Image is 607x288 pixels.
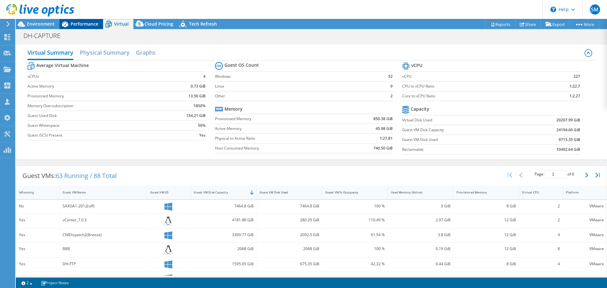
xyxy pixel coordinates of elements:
b: 4 [203,73,205,80]
span: 6 [572,171,574,177]
div: 4 [522,260,560,267]
span: 63 Running / 88 Total [56,171,117,180]
label: Active Memory [28,83,163,89]
a: Share [515,19,541,29]
div: DH-FTP [63,260,144,267]
div: 12 GiB [457,245,516,252]
div: 16 GiB [457,274,516,281]
label: Provisioned Memory [215,116,341,122]
div: 116.01 GiB [260,274,319,281]
label: Linux [215,83,377,89]
b: Yes [199,132,205,138]
div: Guest VM Name [63,190,137,194]
div: 8 GiB [457,260,516,267]
div: VMware [566,217,604,224]
div: 280.29 GiB [260,217,319,224]
div: 8 [522,274,560,281]
div: 7464.8 GiB [194,203,254,210]
b: Capacity [411,106,429,112]
div: 0.19 GiB [391,245,451,252]
b: 1850% [193,103,205,109]
div: 42.32 % [325,260,385,267]
div: Guest VM Disk Used [260,190,312,194]
b: vCPU [411,62,422,69]
input: jump to page [544,170,567,178]
div: 100 % [325,245,385,252]
span: Tech Refresh [189,21,217,27]
div: 2068 GiB [260,245,319,252]
span: Virtual [114,21,129,27]
div: Virtual CPU [522,190,552,194]
b: 20207.99 GiB [556,117,580,123]
div: Provisioned Memory [457,190,509,194]
div: VMware [566,245,604,252]
div: 12 GiB [457,231,516,238]
div: Platform [566,190,596,194]
div: 0 GiB [391,203,451,210]
div: 4 [522,231,560,238]
div: 2.97 GiB [391,217,451,224]
span: Environment [27,21,55,27]
div: Guest VM OS [150,190,180,194]
h2: Graphs [136,46,156,59]
div: 1595.65 GiB [194,260,254,267]
div: VMware [566,260,604,267]
div: 675.35 GiB [260,260,319,267]
b: 740.50 GiB [373,145,393,151]
div: Yes [19,245,57,252]
span: Cloud Pricing [144,21,173,27]
h2: Virtual Summary [28,46,73,60]
span: Page of [535,170,574,178]
b: Average Virtual Machine [36,62,89,69]
div: 7464.8 GiB [260,203,319,210]
div: CNIDispatch2(Breeze) [63,231,144,238]
b: 45.98 GiB [376,126,393,132]
a: Project Notes [36,279,73,287]
b: 56% [198,122,205,129]
a: Export [541,19,570,29]
div: Guest VM Disk Capacity [194,190,246,194]
svg: \n [550,7,556,12]
label: vCPU [402,73,539,80]
div: 0.82 GiB [391,274,451,281]
h1: DH-CAPTURE [21,32,70,39]
b: Guest OS Count [224,62,259,68]
div: IsRunning [19,190,49,194]
div: 8 [522,245,560,252]
b: 10492.64 GiB [556,146,580,153]
b: 9 [390,83,393,89]
b: 0.73 GiB [191,83,205,89]
label: Guest Used Disk [28,113,163,119]
b: 24194.66 GiB [556,127,580,133]
div: VMware [566,231,604,238]
div: 7.73 % [325,274,385,281]
label: Guest VM Disk Used [402,137,518,143]
b: Memory [224,106,242,112]
label: CPU to vCPU Ratio [402,83,539,89]
label: Windows [215,73,377,80]
b: 227 [573,73,580,80]
div: 3399.77 GiB [194,231,254,238]
div: 2 [522,217,560,224]
a: Reports [485,19,515,29]
div: 1499.86 GiB [194,274,254,281]
div: 12 GiB [457,217,516,224]
b: 850.38 GiB [373,116,393,122]
label: Core to vCPU Ratio [402,93,539,99]
div: Guest VMs: [16,166,123,186]
label: Host Consumed Memory [215,145,341,151]
label: vCPUs [28,73,163,80]
div: FileMaker2022 [63,274,144,281]
div: 3.8 GiB [391,231,451,238]
b: 1:22.7 [569,83,580,89]
div: 61.54 % [325,231,385,238]
div: Yes [19,274,57,281]
b: 13.50 GiB [188,93,205,99]
span: SM [590,4,600,15]
span: Performance [71,21,98,27]
b: 9715.35 GiB [559,137,580,143]
div: 100 % [325,203,385,210]
a: 2 [17,279,37,287]
a: More [570,19,599,29]
label: Virtual Disk Used [402,117,518,123]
